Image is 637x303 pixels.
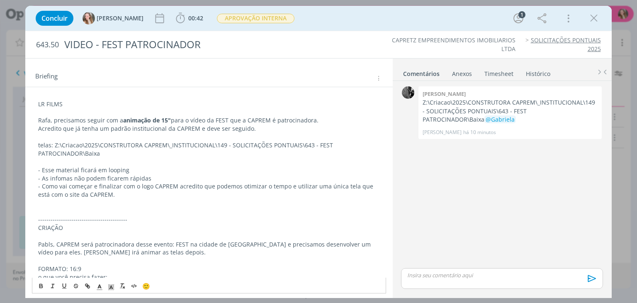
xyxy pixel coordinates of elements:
[38,174,379,183] p: - As infomas não podem ficarem rápidas
[216,13,295,24] button: APROVAÇÃO INTERNA
[452,70,472,78] div: Anexos
[41,15,68,22] span: Concluir
[512,12,525,25] button: 1
[83,12,95,24] img: G
[38,215,379,224] p: -------------------------------------------
[402,86,414,99] img: P
[38,166,379,174] p: - Esse material ficará em looping
[38,125,379,133] p: Acredito que já tenha um padrão institucional da CAPREM e deve ser seguido.
[174,12,205,25] button: 00:42
[486,115,515,123] span: @Gabriela
[61,34,362,55] div: VIDEO - FEST PATROCINADOR
[188,14,203,22] span: 00:42
[35,73,58,84] span: Briefing
[518,11,525,18] div: 1
[38,240,379,257] p: Pabls, CAPREM será patrocinadora desse evento: FEST na cidade de [GEOGRAPHIC_DATA] e precisamos d...
[38,273,379,281] p: o que você precisa fazer:
[403,66,440,78] a: Comentários
[36,40,59,49] span: 643.50
[36,11,73,26] button: Concluir
[38,116,379,125] p: Rafa, precisamos seguir com a para o vídeo da FEST que a CAPREM é patrocinadora.
[38,100,379,108] p: LR FILMS
[484,66,514,78] a: Timesheet
[423,98,598,124] p: Z:\Criacao\2025\CONSTRUTORA CAPREM\_INSTITUCIONAL\149 - SOLICITAÇÕES PONTUAIS\643 - FEST PATROCIN...
[423,129,462,136] p: [PERSON_NAME]
[38,182,379,199] p: - Como vai começar e finalizar com o logo CAPREM acredito que podemos otimizar o tempo e utilizar...
[423,90,466,98] b: [PERSON_NAME]
[531,36,601,52] a: SOLICITAÇÕES PONTUAIS 2025
[25,6,611,298] div: dialog
[38,224,379,232] p: CRIAÇÃO
[97,15,143,21] span: [PERSON_NAME]
[525,66,551,78] a: Histórico
[142,282,150,290] span: 🙂
[38,141,379,158] p: telas: Z:\Criacao\2025\CONSTRUTORA CAPREM\_INSTITUCIONAL\149 - SOLICITAÇÕES PONTUAIS\643 - FEST P...
[105,281,117,291] span: Cor de Fundo
[392,36,515,52] a: CAPRETZ EMPREENDIMENTOS IMOBILIARIOS LTDA
[217,14,294,23] span: APROVAÇÃO INTERNA
[123,116,171,124] strong: animação de 15"
[94,281,105,291] span: Cor do Texto
[463,129,496,136] span: há 10 minutos
[38,265,379,273] p: FORMATO: 16:9
[140,281,152,291] button: 🙂
[83,12,143,24] button: G[PERSON_NAME]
